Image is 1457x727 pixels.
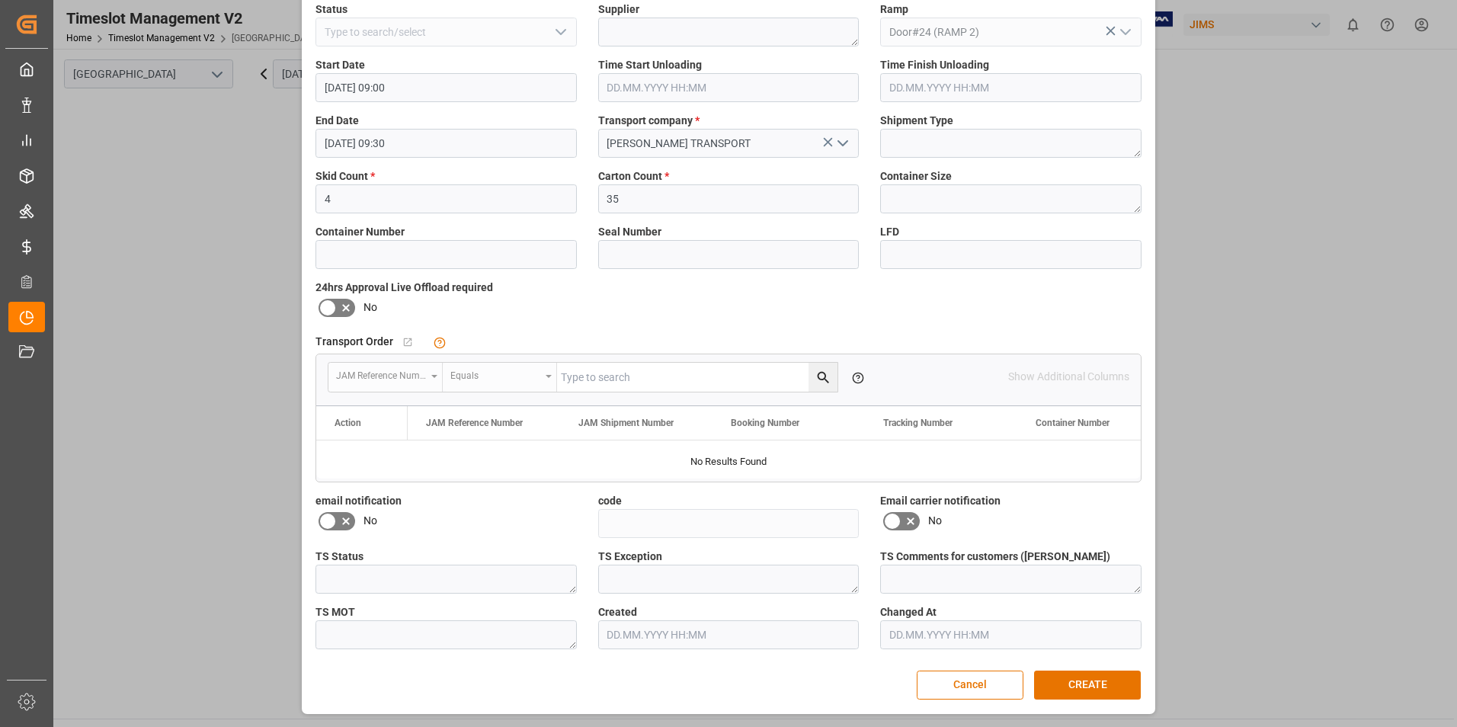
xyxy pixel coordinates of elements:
button: open menu [1113,21,1135,44]
span: Skid Count [315,168,375,184]
span: code [598,493,622,509]
span: JAM Shipment Number [578,418,674,428]
input: DD.MM.YYYY HH:MM [315,73,577,102]
span: Container Number [1036,418,1110,428]
button: open menu [831,132,853,155]
input: Type to search/select [315,18,577,46]
span: No [363,299,377,315]
span: 24hrs Approval Live Offload required [315,280,493,296]
span: email notification [315,493,402,509]
span: Supplier [598,2,639,18]
span: Ramp [880,2,908,18]
input: DD.MM.YYYY HH:MM [598,73,860,102]
span: Transport Order [315,334,393,350]
span: Booking Number [731,418,799,428]
span: TS Exception [598,549,662,565]
span: Time Start Unloading [598,57,702,73]
span: Shipment Type [880,113,953,129]
input: DD.MM.YYYY HH:MM [598,620,860,649]
div: Action [335,418,361,428]
input: DD.MM.YYYY HH:MM [315,129,577,158]
span: JAM Reference Number [426,418,523,428]
span: TS Comments for customers ([PERSON_NAME]) [880,549,1110,565]
span: Transport company [598,113,700,129]
span: Time Finish Unloading [880,57,989,73]
button: open menu [443,363,557,392]
input: Type to search [557,363,837,392]
button: CREATE [1034,671,1141,700]
span: TS Status [315,549,363,565]
span: No [928,513,942,529]
span: Start Date [315,57,365,73]
span: Seal Number [598,224,661,240]
span: Carton Count [598,168,669,184]
span: Container Size [880,168,952,184]
span: LFD [880,224,899,240]
button: search button [809,363,837,392]
span: No [363,513,377,529]
input: DD.MM.YYYY HH:MM [880,73,1142,102]
input: DD.MM.YYYY HH:MM [880,620,1142,649]
button: open menu [548,21,571,44]
span: Container Number [315,224,405,240]
span: Changed At [880,604,937,620]
button: open menu [328,363,443,392]
div: JAM Reference Number [336,365,426,383]
span: End Date [315,113,359,129]
span: Status [315,2,347,18]
span: Tracking Number [883,418,953,428]
input: Type to search/select [880,18,1142,46]
span: Email carrier notification [880,493,1001,509]
div: Equals [450,365,540,383]
span: TS MOT [315,604,355,620]
button: Cancel [917,671,1023,700]
span: Created [598,604,637,620]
